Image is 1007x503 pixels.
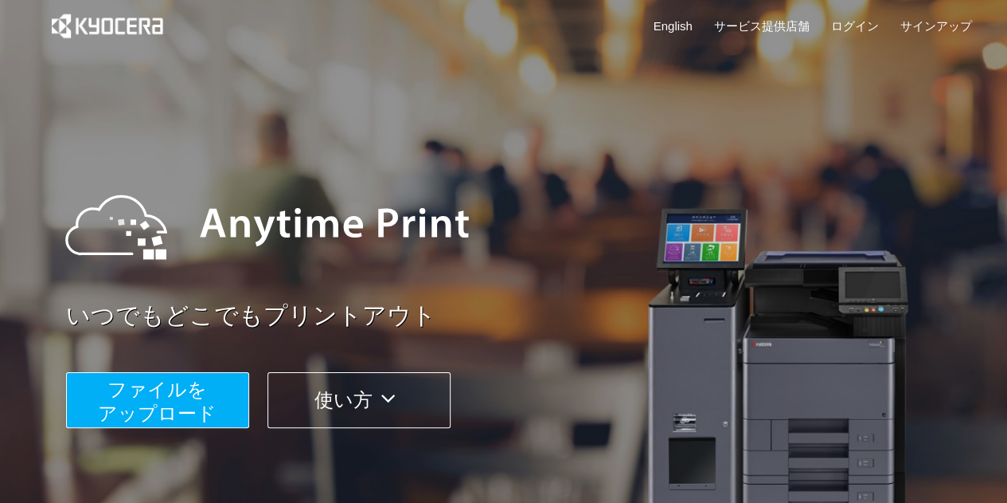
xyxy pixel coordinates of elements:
[831,18,879,34] a: ログイン
[714,18,810,34] a: サービス提供店舗
[654,18,693,34] a: English
[900,18,971,34] a: サインアップ
[267,372,451,428] button: 使い方
[66,299,982,333] a: いつでもどこでもプリントアウト
[66,372,249,428] button: ファイルを​​アップロード
[98,379,217,424] span: ファイルを ​​アップロード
